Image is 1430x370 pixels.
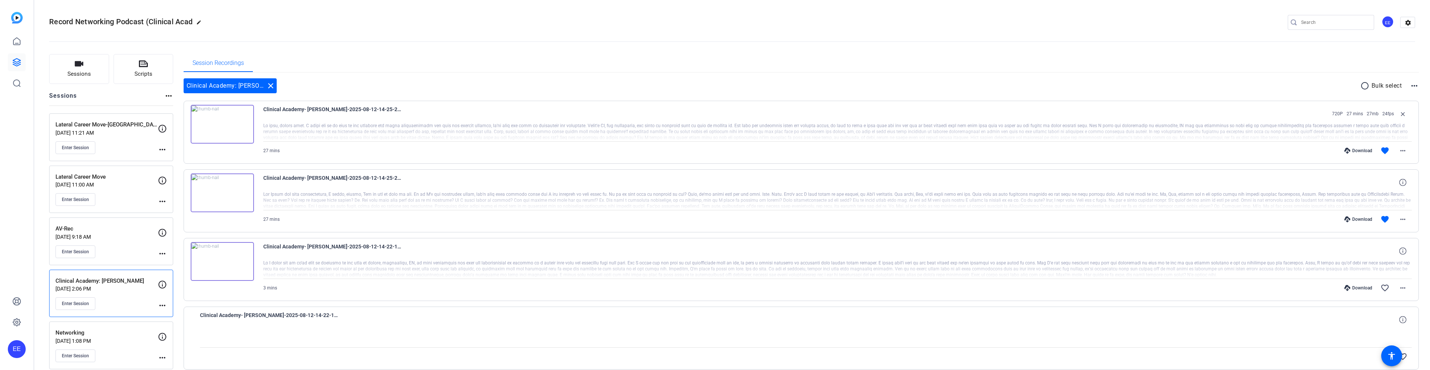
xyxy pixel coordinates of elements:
[158,249,167,258] mat-icon: more_horiz
[8,340,26,358] div: EE
[1301,18,1368,27] input: Search
[158,197,167,206] mat-icon: more_horiz
[1341,148,1376,154] div: Download
[193,60,244,66] span: Session Recordings
[1398,352,1407,361] mat-icon: favorite_border
[158,145,167,154] mat-icon: more_horiz
[1380,146,1389,155] mat-icon: favorite
[55,141,95,154] button: Enter Session
[184,78,277,93] div: Clinical Academy: [PERSON_NAME]
[55,349,95,362] button: Enter Session
[62,197,89,203] span: Enter Session
[1380,215,1389,224] mat-icon: favorite
[1341,216,1376,222] div: Download
[55,173,158,181] p: Lateral Career Move
[1382,16,1395,29] ngx-avatar: Elvis Evans
[263,217,280,222] span: 27 mins
[55,277,158,285] p: Clinical Academy: [PERSON_NAME]
[114,54,174,84] button: Scripts
[62,301,89,307] span: Enter Session
[191,242,254,281] img: thumb-nail
[62,249,89,255] span: Enter Session
[1382,111,1394,117] span: 24fps
[1398,215,1407,224] mat-icon: more_horiz
[55,245,95,258] button: Enter Session
[67,70,91,78] span: Sessions
[62,145,89,151] span: Enter Session
[49,17,193,26] span: Record Networking Podcast (Clinical Acad
[1398,146,1407,155] mat-icon: more_horiz
[55,329,158,337] p: Networking
[1380,283,1389,292] mat-icon: favorite_border
[55,120,158,129] p: Lateral Career Move-[GEOGRAPHIC_DATA]
[1341,285,1376,291] div: Download
[263,148,280,153] span: 27 mins
[196,20,205,29] mat-icon: edit
[55,286,158,292] p: [DATE] 2:06 PM
[55,182,158,188] p: [DATE] 11:00 AM
[266,81,275,90] mat-icon: close
[1398,283,1407,292] mat-icon: more_horiz
[191,105,254,144] img: thumb-nail
[263,173,401,191] span: Clinical Academy- [PERSON_NAME]-2025-08-12-14-25-28-566-0
[263,285,277,291] span: 3 mins
[62,353,89,359] span: Enter Session
[263,105,401,123] span: Clinical Academy- [PERSON_NAME]-2025-08-12-14-25-28-566-1
[55,338,158,344] p: [DATE] 1:08 PM
[1332,111,1343,117] span: 720P
[1387,351,1396,360] mat-icon: accessibility
[158,301,167,310] mat-icon: more_horiz
[11,12,23,23] img: blue-gradient.svg
[164,91,173,100] mat-icon: more_horiz
[1398,109,1407,119] mat-icon: close
[1382,16,1394,28] div: EE
[1367,111,1379,117] span: 27mb
[191,173,254,212] img: thumb-nail
[1347,111,1363,117] span: 27 mins
[1410,81,1419,90] mat-icon: more_horiz
[1372,81,1402,90] p: Bulk select
[1360,81,1372,90] mat-icon: radio_button_unchecked
[49,91,77,106] h2: Sessions
[49,54,109,84] button: Sessions
[55,193,95,206] button: Enter Session
[55,297,95,310] button: Enter Session
[158,353,167,362] mat-icon: more_horiz
[263,242,401,260] span: Clinical Academy- [PERSON_NAME]-2025-08-12-14-22-12-617-1
[55,234,158,240] p: [DATE] 9:18 AM
[134,70,152,78] span: Scripts
[1401,17,1415,28] mat-icon: settings
[200,311,338,329] span: Clinical Academy- [PERSON_NAME]-2025-08-12-14-22-12-617-0
[55,130,158,136] p: [DATE] 11:21 AM
[55,225,158,233] p: AV-Rec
